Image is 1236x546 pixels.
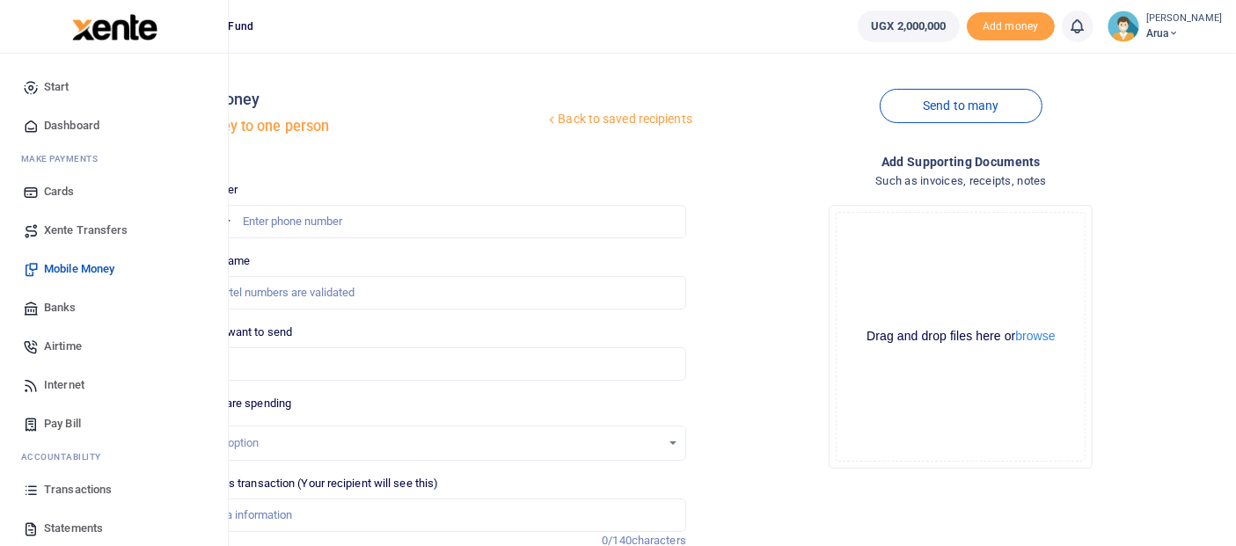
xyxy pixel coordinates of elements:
[851,11,966,42] li: Wallet ballance
[700,171,1222,191] h4: Such as invoices, receipts, notes
[165,347,686,381] input: UGX
[837,328,1085,345] div: Drag and drop files here or
[178,434,661,452] div: Select an option
[14,172,214,211] a: Cards
[44,117,99,135] span: Dashboard
[1146,25,1222,41] span: Arua
[858,11,959,42] a: UGX 2,000,000
[44,338,82,355] span: Airtime
[1146,11,1222,26] small: [PERSON_NAME]
[829,205,1093,469] div: File Uploader
[165,276,686,309] input: MTN & Airtel numbers are validated
[165,205,686,238] input: Enter phone number
[44,520,103,537] span: Statements
[34,450,101,463] span: countability
[44,183,75,200] span: Cards
[72,14,157,40] img: logo-large
[14,68,214,106] a: Start
[1015,330,1055,342] button: browse
[14,211,214,250] a: Xente Transfers
[44,222,128,239] span: Xente Transfers
[157,90,545,109] h4: Mobile money
[44,78,69,96] span: Start
[14,288,214,327] a: Banks
[14,106,214,145] a: Dashboard
[30,152,99,165] span: ake Payments
[157,118,545,135] h5: Send money to one person
[871,18,946,35] span: UGX 2,000,000
[967,18,1055,32] a: Add money
[880,89,1042,123] a: Send to many
[165,475,439,492] label: Memo for this transaction (Your recipient will see this)
[14,443,214,470] li: Ac
[700,152,1222,171] h4: Add supporting Documents
[14,327,214,366] a: Airtime
[1108,11,1222,42] a: profile-user [PERSON_NAME] Arua
[44,376,84,394] span: Internet
[14,250,214,288] a: Mobile Money
[14,404,214,443] a: Pay Bill
[70,19,157,33] a: logo-small logo-large logo-large
[44,481,112,499] span: Transactions
[44,260,114,278] span: Mobile Money
[545,104,693,135] a: Back to saved recipients
[165,181,238,199] label: Phone number
[14,145,214,172] li: M
[967,12,1055,41] li: Toup your wallet
[1108,11,1139,42] img: profile-user
[165,499,686,532] input: Enter extra information
[14,470,214,509] a: Transactions
[44,299,77,317] span: Banks
[14,366,214,404] a: Internet
[967,12,1055,41] span: Add money
[44,415,81,433] span: Pay Bill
